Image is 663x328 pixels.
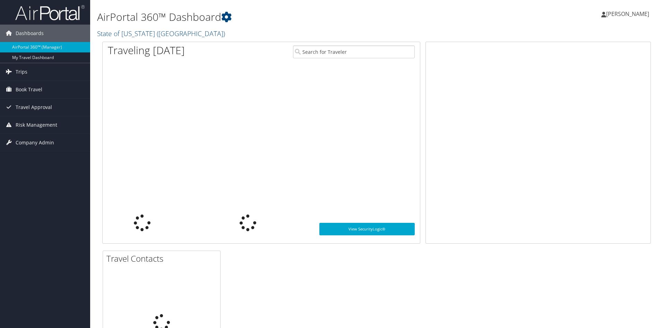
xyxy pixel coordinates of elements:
input: Search for Traveler [293,45,415,58]
h2: Travel Contacts [106,253,220,264]
span: Book Travel [16,81,42,98]
a: View SecurityLogic® [319,223,415,235]
img: airportal-logo.png [15,5,85,21]
span: Risk Management [16,116,57,134]
h1: AirPortal 360™ Dashboard [97,10,470,24]
span: [PERSON_NAME] [606,10,649,18]
span: Dashboards [16,25,44,42]
a: State of [US_STATE] ([GEOGRAPHIC_DATA]) [97,29,227,38]
h1: Traveling [DATE] [108,43,185,58]
span: Travel Approval [16,99,52,116]
span: Trips [16,63,27,81]
span: Company Admin [16,134,54,151]
a: [PERSON_NAME] [601,3,656,24]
